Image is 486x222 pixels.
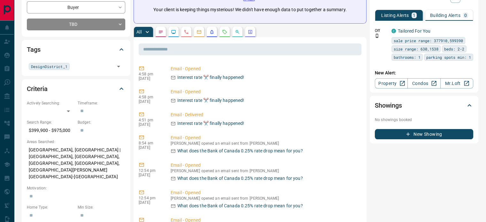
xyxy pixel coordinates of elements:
[464,13,467,18] p: 0
[177,203,303,209] p: What does the Bank of Canada 0.25% rate drop mean for you?
[391,29,396,33] div: condos.ca
[375,34,379,38] svg: Push Notification Only
[171,141,359,146] p: [PERSON_NAME] opened an email sent from [PERSON_NAME]
[375,70,473,76] p: New Alert:
[27,44,40,55] h2: Tags
[184,29,189,34] svg: Calls
[430,13,460,18] p: Building Alerts
[139,168,161,173] p: 12:54 pm
[27,19,125,30] div: TBD
[197,29,202,34] svg: Emails
[177,74,244,81] p: Interest rate ✂️ finally happened!
[394,54,420,60] span: bathrooms: 1
[136,30,142,34] p: All
[139,118,161,122] p: 4:51 pm
[114,62,123,71] button: Open
[248,29,253,34] svg: Agent Actions
[78,204,125,210] p: Min Size:
[177,97,244,104] p: Interest rate ✂️ finally happened!
[375,28,388,34] p: Off
[375,98,473,113] div: Showings
[375,129,473,139] button: New Showing
[31,63,67,70] span: DesignDistrict_1
[171,111,359,118] p: Email - Delivered
[375,78,408,88] a: Property
[426,54,471,60] span: parking spots min: 1
[171,65,359,72] p: Email - Opened
[139,145,161,150] p: [DATE]
[139,76,161,81] p: [DATE]
[27,145,125,182] p: [GEOGRAPHIC_DATA], [GEOGRAPHIC_DATA] | [GEOGRAPHIC_DATA], [GEOGRAPHIC_DATA], [GEOGRAPHIC_DATA], [...
[177,148,303,154] p: What does the Bank of Canada 0.25% rate drop mean for you?
[27,139,125,145] p: Areas Searched:
[27,81,125,96] div: Criteria
[381,13,409,18] p: Listing Alerts
[27,204,74,210] p: Home Type:
[171,134,359,141] p: Email - Opened
[27,1,125,13] div: Buyer
[407,78,440,88] a: Condos
[139,196,161,200] p: 12:54 pm
[158,29,163,34] svg: Notes
[444,46,464,52] span: beds: 2-2
[27,185,125,191] p: Motivation:
[171,189,359,196] p: Email - Opened
[139,141,161,145] p: 8:54 am
[177,175,303,182] p: What does the Bank of Canada 0.25% rate drop mean for you?
[171,162,359,169] p: Email - Opened
[139,72,161,76] p: 4:58 pm
[27,84,48,94] h2: Criteria
[413,13,415,18] p: 1
[171,29,176,34] svg: Lead Browsing Activity
[398,28,430,34] a: Tailored For You
[209,29,214,34] svg: Listing Alerts
[27,100,74,106] p: Actively Searching:
[139,173,161,177] p: [DATE]
[78,119,125,125] p: Budget:
[139,200,161,205] p: [DATE]
[235,29,240,34] svg: Opportunities
[171,196,359,201] p: [PERSON_NAME] opened an email sent from [PERSON_NAME]
[375,117,473,123] p: No showings booked
[394,37,463,44] span: sale price range: 377910,599390
[440,78,473,88] a: Mr.Loft
[139,95,161,99] p: 4:58 pm
[139,122,161,127] p: [DATE]
[171,169,359,173] p: [PERSON_NAME] opened an email sent from [PERSON_NAME]
[177,120,244,127] p: Interest rate ✂️ finally happened!
[375,100,402,111] h2: Showings
[27,42,125,57] div: Tags
[27,125,74,136] p: $399,900 - $975,000
[139,99,161,104] p: [DATE]
[222,29,227,34] svg: Requests
[394,46,438,52] span: size range: 630,1538
[153,6,346,13] p: Your client is keeping things mysterious! We didn't have enough data to put together a summary.
[27,119,74,125] p: Search Range:
[78,100,125,106] p: Timeframe:
[171,88,359,95] p: Email - Opened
